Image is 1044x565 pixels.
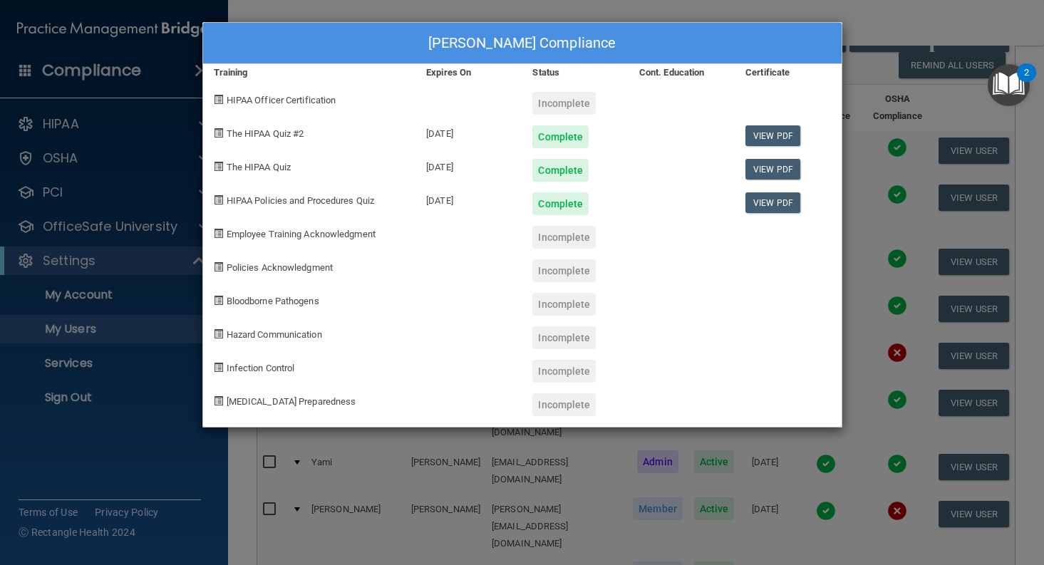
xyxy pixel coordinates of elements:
[532,360,596,383] div: Incomplete
[227,396,356,407] span: [MEDICAL_DATA] Preparedness
[532,92,596,115] div: Incomplete
[532,226,596,249] div: Incomplete
[522,64,628,81] div: Status
[735,64,841,81] div: Certificate
[227,363,295,373] span: Infection Control
[532,159,589,182] div: Complete
[629,64,735,81] div: Cont. Education
[532,259,596,282] div: Incomplete
[227,262,333,273] span: Policies Acknowledgment
[415,182,522,215] div: [DATE]
[1024,73,1029,91] div: 2
[415,148,522,182] div: [DATE]
[532,326,596,349] div: Incomplete
[745,159,800,180] a: View PDF
[415,64,522,81] div: Expires On
[203,64,416,81] div: Training
[415,115,522,148] div: [DATE]
[227,162,291,172] span: The HIPAA Quiz
[532,192,589,215] div: Complete
[227,329,322,340] span: Hazard Communication
[532,125,589,148] div: Complete
[227,296,319,306] span: Bloodborne Pathogens
[227,95,336,105] span: HIPAA Officer Certification
[227,195,374,206] span: HIPAA Policies and Procedures Quiz
[227,229,376,239] span: Employee Training Acknowledgment
[532,293,596,316] div: Incomplete
[532,393,596,416] div: Incomplete
[745,192,800,213] a: View PDF
[988,64,1030,106] button: Open Resource Center, 2 new notifications
[745,125,800,146] a: View PDF
[227,128,304,139] span: The HIPAA Quiz #2
[203,23,842,64] div: [PERSON_NAME] Compliance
